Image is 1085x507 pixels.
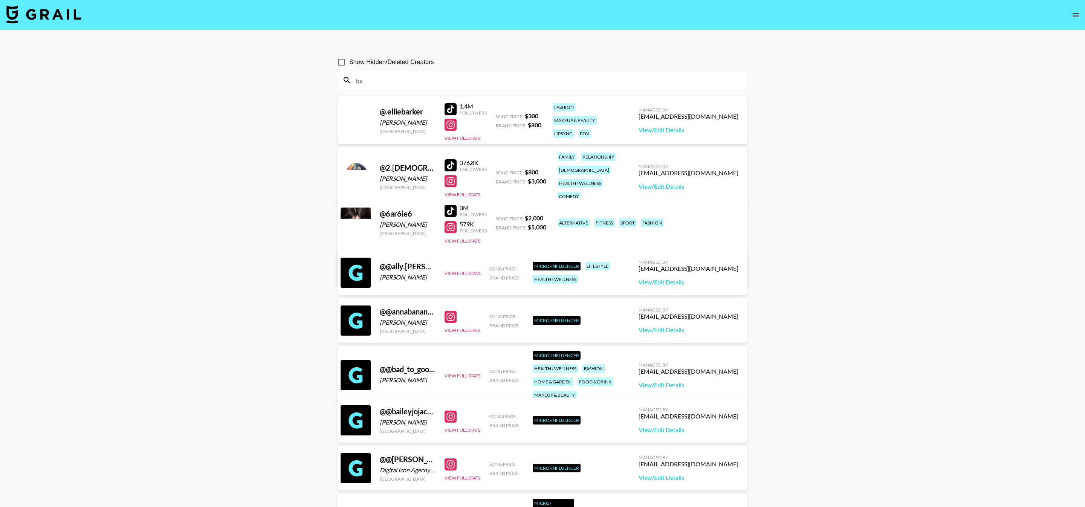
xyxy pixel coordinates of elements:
[380,209,436,218] div: @ 6ar6ie6
[380,185,436,190] div: [GEOGRAPHIC_DATA]
[639,326,738,334] a: View/Edit Details
[533,275,578,284] div: health / wellness
[639,169,738,177] div: [EMAIL_ADDRESS][DOMAIN_NAME]
[558,153,576,161] div: family
[553,103,575,111] div: fashion
[533,464,581,472] div: Micro-Influencer
[380,128,436,134] div: [GEOGRAPHIC_DATA]
[445,327,480,333] button: View Full Stats
[496,179,526,185] span: Brand Price:
[489,314,517,319] span: Song Price:
[496,216,523,221] span: Song Price:
[528,121,541,128] strong: $ 800
[639,426,738,434] a: View/Edit Details
[533,391,577,399] div: makeup & beauty
[639,126,738,134] a: View/Edit Details
[445,192,480,197] button: View Full Stats
[496,123,526,128] span: Brand Price:
[349,58,434,67] span: Show Hidden/Deleted Creators
[445,427,480,433] button: View Full Stats
[639,407,738,412] div: Managed By
[558,179,603,188] div: health / wellness
[380,119,436,126] div: [PERSON_NAME]
[445,373,480,379] button: View Full Stats
[639,460,738,468] div: [EMAIL_ADDRESS][DOMAIN_NAME]
[525,112,538,119] strong: $ 300
[496,225,526,231] span: Brand Price:
[533,316,581,325] div: Micro-Influencer
[578,129,591,138] div: pov
[489,461,517,467] span: Song Price:
[380,428,436,434] div: [GEOGRAPHIC_DATA]
[460,166,487,172] div: Followers
[380,418,436,426] div: [PERSON_NAME]
[558,192,581,201] div: comedy
[639,113,738,120] div: [EMAIL_ADDRESS][DOMAIN_NAME]
[528,223,546,231] strong: $ 5,000
[460,110,487,116] div: Followers
[553,129,574,138] div: lipsync
[460,228,487,234] div: Followers
[641,218,663,227] div: fashion
[525,168,538,176] strong: $ 800
[445,475,480,481] button: View Full Stats
[6,5,81,23] img: Grail Talent
[585,262,610,270] div: lifestyle
[460,102,487,110] div: 1.4M
[489,323,520,328] span: Brand Price:
[639,313,738,320] div: [EMAIL_ADDRESS][DOMAIN_NAME]
[558,218,590,227] div: alternative
[639,368,738,375] div: [EMAIL_ADDRESS][DOMAIN_NAME]
[582,364,605,373] div: fashion
[639,455,738,460] div: Managed By
[445,270,480,276] button: View Full Stats
[380,328,436,334] div: [GEOGRAPHIC_DATA]
[460,204,487,212] div: 3M
[380,476,436,482] div: [GEOGRAPHIC_DATA]
[445,135,480,141] button: View Full Stats
[639,381,738,389] a: View/Edit Details
[380,407,436,416] div: @ @baileyjojackson
[558,166,611,174] div: [DEMOGRAPHIC_DATA]
[445,238,480,244] button: View Full Stats
[460,212,487,217] div: Followers
[594,218,614,227] div: fitness
[489,414,517,419] span: Song Price:
[528,177,546,185] strong: $ 3,000
[533,262,581,270] div: Micro-Influencer
[533,364,578,373] div: health / wellness
[1068,8,1083,23] button: open drawer
[380,175,436,182] div: [PERSON_NAME]
[489,368,517,374] span: Song Price:
[639,259,738,265] div: Managed By
[380,262,436,271] div: @ @ally.[PERSON_NAME]
[639,183,738,190] a: View/Edit Details
[380,107,436,116] div: @ .elliebarker
[639,412,738,420] div: [EMAIL_ADDRESS][DOMAIN_NAME]
[489,275,520,281] span: Brand Price:
[533,351,581,360] div: Micro-Influencer
[639,163,738,169] div: Managed By
[533,416,581,425] div: Micro-Influencer
[639,265,738,272] div: [EMAIL_ADDRESS][DOMAIN_NAME]
[533,377,573,386] div: home & garden
[581,153,616,161] div: relationship
[489,423,520,428] span: Brand Price:
[380,221,436,228] div: [PERSON_NAME]
[639,307,738,313] div: Managed By
[351,74,743,86] input: Search by User Name
[380,466,436,474] div: Digital Icon Agecny Limited
[578,377,613,386] div: food & drink
[496,170,523,176] span: Song Price:
[460,159,487,166] div: 376.8K
[553,116,597,125] div: makeup & beauty
[380,319,436,326] div: [PERSON_NAME]
[380,365,436,374] div: @ @bad_to_good_influence
[525,214,543,221] strong: $ 2,000
[639,362,738,368] div: Managed By
[639,107,738,113] div: Managed By
[380,455,436,464] div: @ @[PERSON_NAME]
[496,114,523,119] span: Song Price:
[380,273,436,281] div: [PERSON_NAME]
[639,278,738,286] a: View/Edit Details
